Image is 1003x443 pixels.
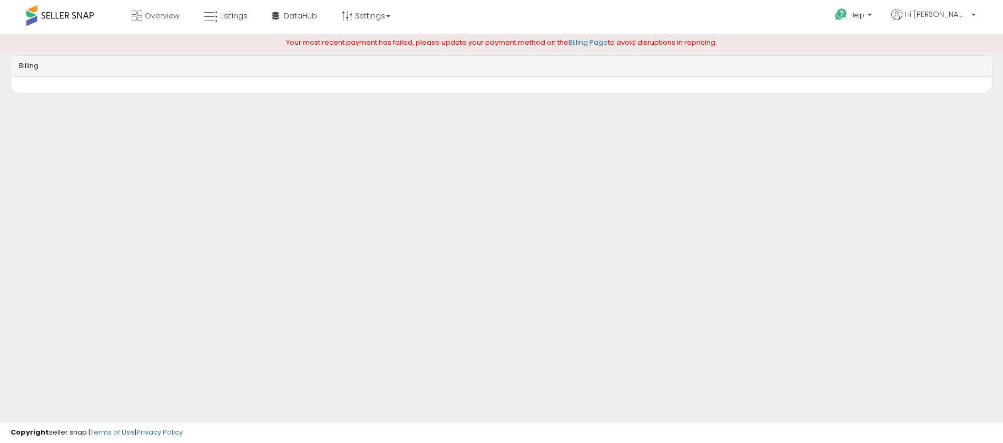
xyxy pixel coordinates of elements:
span: Listings [220,11,248,21]
a: Terms of Use [90,427,135,437]
a: Billing Page [568,37,608,47]
i: Get Help [834,8,848,21]
a: Privacy Policy [136,427,183,437]
span: Hi [PERSON_NAME] [905,9,968,19]
span: DataHub [284,11,317,21]
span: Your most recent payment has failed, please update your payment method on the to avoid disruption... [286,37,717,47]
a: Hi [PERSON_NAME] [891,9,976,33]
strong: Copyright [11,427,49,437]
div: seller snap | | [11,428,183,438]
span: Overview [145,11,179,21]
span: Help [850,11,864,19]
div: Billing [11,56,992,77]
